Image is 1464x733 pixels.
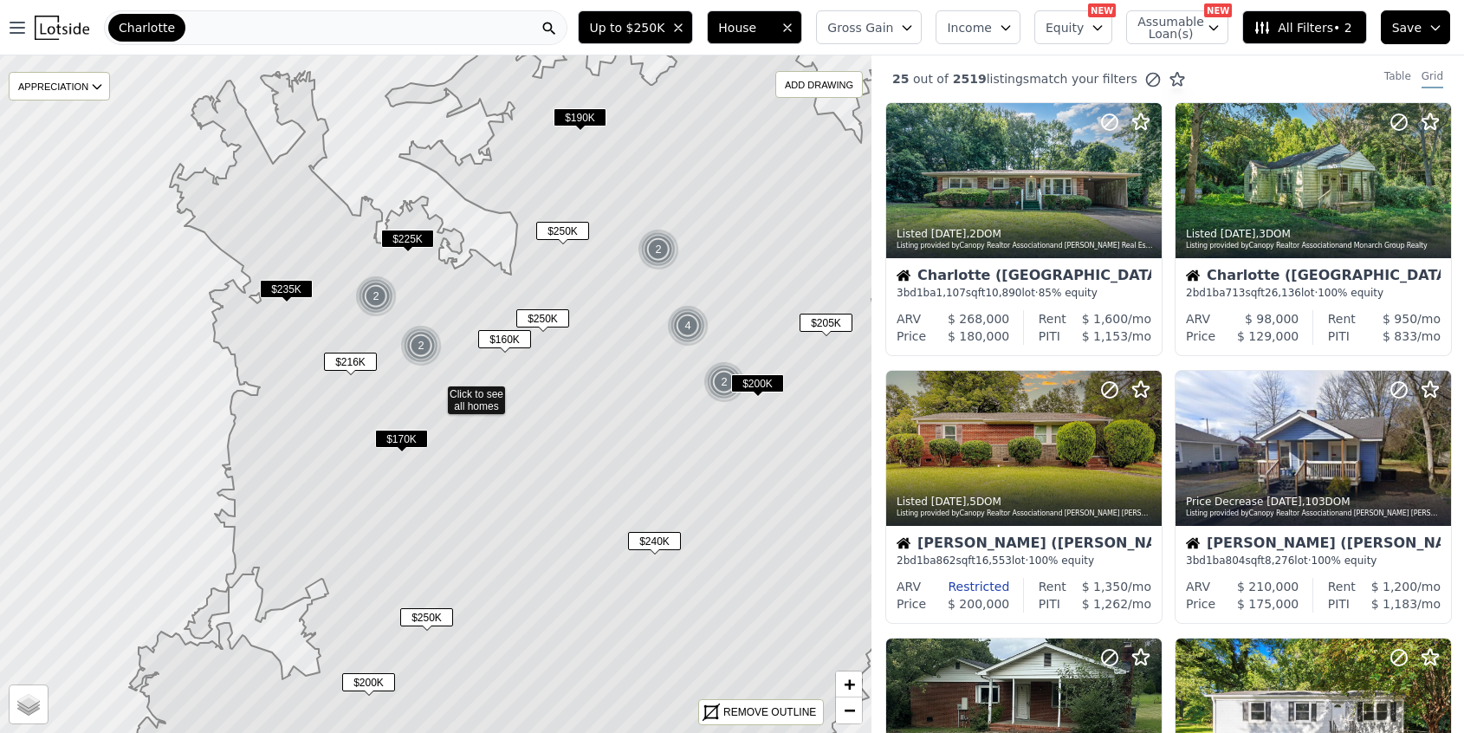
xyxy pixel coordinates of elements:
[1082,312,1128,326] span: $ 1,600
[119,19,175,36] span: Charlotte
[1422,69,1443,88] div: Grid
[1082,597,1128,611] span: $ 1,262
[1328,578,1356,595] div: Rent
[897,578,921,595] div: ARV
[1066,310,1151,328] div: /mo
[1039,595,1060,613] div: PITI
[936,287,966,299] span: 1,107
[1039,310,1066,328] div: Rent
[1226,555,1246,567] span: 804
[1186,269,1441,286] div: Charlotte ([GEOGRAPHIC_DATA]-[GEOGRAPHIC_DATA])
[1328,310,1356,328] div: Rent
[1186,578,1210,595] div: ARV
[1186,495,1442,509] div: Price Decrease , 103 DOM
[324,353,377,378] div: $216K
[355,276,397,317] div: 2
[400,325,442,366] div: 2
[892,72,909,86] span: 25
[897,595,926,613] div: Price
[931,228,967,240] time: 2025-09-12 21:41
[260,280,313,298] span: $235K
[1266,496,1302,508] time: 2025-09-09 00:30
[1371,580,1417,594] span: $ 1,200
[1082,580,1128,594] span: $ 1,350
[885,102,1161,356] a: Listed [DATE],2DOMListing provided byCanopy Realtor Associationand [PERSON_NAME] Real EstateHouse...
[1137,16,1193,40] span: Assumable Loan(s)
[718,19,774,36] span: House
[871,70,1186,88] div: out of listings
[1186,310,1210,328] div: ARV
[703,361,746,403] img: g1.png
[1242,10,1366,44] button: All Filters• 2
[1383,329,1417,343] span: $ 833
[1046,19,1084,36] span: Equity
[731,374,784,392] span: $200K
[936,10,1020,44] button: Income
[1237,580,1299,594] span: $ 210,000
[836,671,862,697] a: Zoom in
[827,19,893,36] span: Gross Gain
[897,286,1151,300] div: 3 bd 1 ba sqft lot · 85% equity
[800,314,852,339] div: $205K
[516,309,569,334] div: $250K
[324,353,377,371] span: $216K
[1175,102,1450,356] a: Listed [DATE],3DOMListing provided byCanopy Realtor Associationand Monarch Group RealtyHouseCharl...
[1060,328,1151,345] div: /mo
[816,10,922,44] button: Gross Gain
[897,536,1151,554] div: [PERSON_NAME] ([PERSON_NAME])
[536,222,589,247] div: $250K
[844,699,855,721] span: −
[897,241,1153,251] div: Listing provided by Canopy Realtor Association and [PERSON_NAME] Real Estate
[1082,329,1128,343] span: $ 1,153
[1392,19,1422,36] span: Save
[1226,287,1246,299] span: 713
[897,227,1153,241] div: Listed , 2 DOM
[897,269,1151,286] div: Charlotte ([GEOGRAPHIC_DATA])
[1186,286,1441,300] div: 2 bd 1 ba sqft lot · 100% equity
[897,554,1151,568] div: 2 bd 1 ba sqft lot · 100% equity
[1186,595,1215,613] div: Price
[897,269,910,282] img: House
[897,310,921,328] div: ARV
[897,328,926,345] div: Price
[1066,578,1151,595] div: /mo
[731,374,784,399] div: $200K
[578,10,693,44] button: Up to $250K
[342,673,395,691] span: $200K
[1039,578,1066,595] div: Rent
[35,16,89,40] img: Lotside
[1356,310,1441,328] div: /mo
[948,329,1009,343] span: $ 180,000
[707,10,802,44] button: House
[985,287,1021,299] span: 10,890
[948,597,1009,611] span: $ 200,000
[897,509,1153,519] div: Listing provided by Canopy Realtor Association and [PERSON_NAME] [PERSON_NAME] South
[1350,595,1441,613] div: /mo
[1384,69,1411,88] div: Table
[885,370,1161,624] a: Listed [DATE],5DOMListing provided byCanopy Realtor Associationand [PERSON_NAME] [PERSON_NAME] So...
[667,305,709,347] div: 4
[1356,578,1441,595] div: /mo
[400,608,453,626] span: $250K
[1034,10,1112,44] button: Equity
[1186,227,1442,241] div: Listed , 3 DOM
[400,325,443,366] img: g1.png
[949,72,987,86] span: 2519
[836,697,862,723] a: Zoom out
[355,276,398,317] img: g1.png
[1253,19,1351,36] span: All Filters • 2
[844,673,855,695] span: +
[1328,328,1350,345] div: PITI
[260,280,313,305] div: $235K
[628,532,681,550] span: $240K
[921,578,1009,595] div: Restricted
[703,361,745,403] div: 2
[375,430,428,448] span: $170K
[897,495,1153,509] div: Listed , 5 DOM
[1060,595,1151,613] div: /mo
[936,555,956,567] span: 862
[9,72,110,101] div: APPRECIATION
[638,229,679,270] div: 2
[400,608,453,633] div: $250K
[1186,536,1200,550] img: House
